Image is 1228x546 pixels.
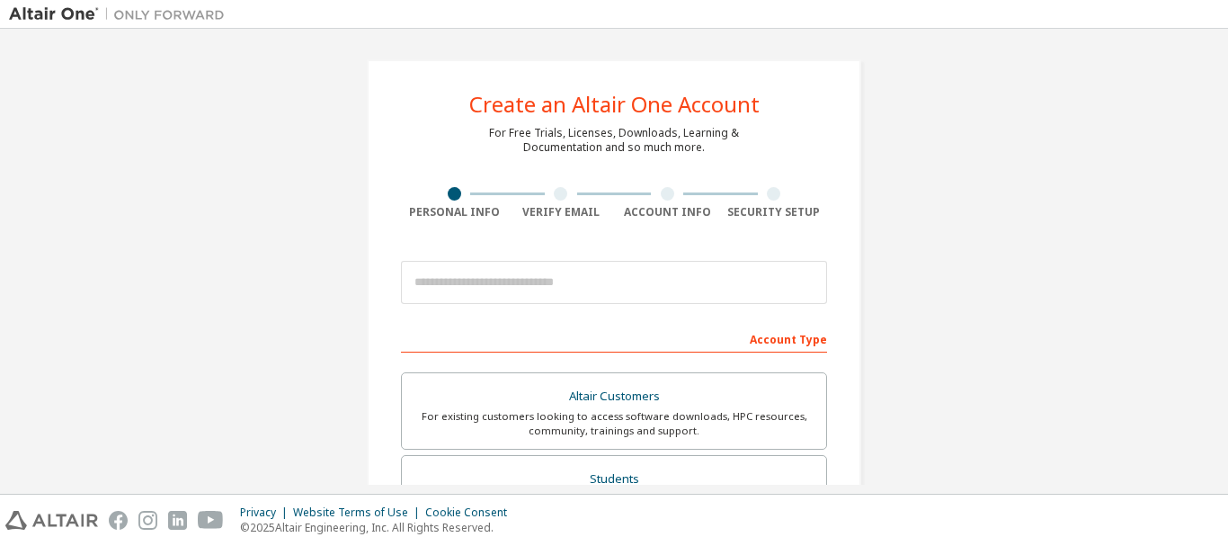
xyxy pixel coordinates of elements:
img: altair_logo.svg [5,511,98,530]
img: Altair One [9,5,234,23]
div: Account Type [401,324,827,353]
div: Privacy [240,506,293,520]
div: For existing customers looking to access software downloads, HPC resources, community, trainings ... [413,409,815,438]
div: Altair Customers [413,384,815,409]
div: Account Info [614,205,721,219]
div: Create an Altair One Account [469,94,760,115]
img: linkedin.svg [168,511,187,530]
img: youtube.svg [198,511,224,530]
div: Verify Email [508,205,615,219]
div: Personal Info [401,205,508,219]
div: Students [413,467,815,492]
img: instagram.svg [138,511,157,530]
div: For Free Trials, Licenses, Downloads, Learning & Documentation and so much more. [489,126,739,155]
img: facebook.svg [109,511,128,530]
p: © 2025 Altair Engineering, Inc. All Rights Reserved. [240,520,518,535]
div: Website Terms of Use [293,506,425,520]
div: Cookie Consent [425,506,518,520]
div: Security Setup [721,205,828,219]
